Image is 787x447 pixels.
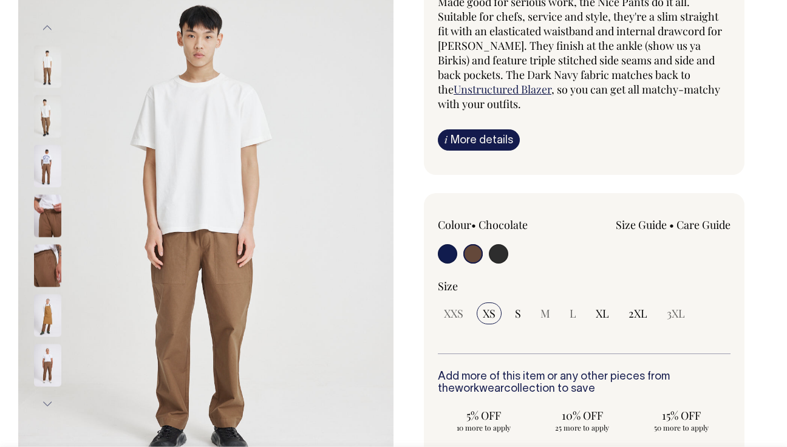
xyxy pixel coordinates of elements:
input: M [534,302,556,324]
span: L [570,306,576,321]
span: XL [596,306,609,321]
input: L [564,302,582,324]
input: 15% OFF 50 more to apply [635,404,727,436]
div: Colour [438,217,555,232]
span: • [471,217,476,232]
h6: Add more of this item or any other pieces from the collection to save [438,371,731,395]
img: chocolate [34,46,61,88]
input: S [509,302,527,324]
a: Size Guide [616,217,667,232]
span: 5% OFF [444,408,523,423]
img: chocolate [34,195,61,237]
span: , so you can get all matchy-matchy with your outfits. [438,82,720,111]
a: iMore details [438,129,520,151]
img: chocolate [34,145,61,188]
span: 25 more to apply [543,423,622,432]
span: • [669,217,674,232]
span: 2XL [629,306,647,321]
span: XS [483,306,496,321]
img: chocolate [34,344,61,387]
input: 2XL [622,302,653,324]
span: S [515,306,521,321]
span: 50 more to apply [641,423,721,432]
a: Unstructured Blazer [454,82,551,97]
input: 3XL [661,302,691,324]
img: chocolate [34,295,61,337]
input: XL [590,302,615,324]
span: M [540,306,550,321]
input: XS [477,302,502,324]
a: Care Guide [676,217,731,232]
button: Next [38,391,56,418]
input: 5% OFF 10 more to apply [438,404,530,436]
span: XXS [444,306,463,321]
input: 10% OFF 25 more to apply [537,404,629,436]
div: Size [438,279,731,293]
button: Previous [38,15,56,42]
span: 15% OFF [641,408,721,423]
label: Chocolate [479,217,528,232]
span: 10 more to apply [444,423,523,432]
img: chocolate [34,245,61,287]
input: XXS [438,302,469,324]
a: workwear [455,384,504,394]
img: chocolate [34,95,61,138]
span: 10% OFF [543,408,622,423]
span: i [445,133,448,146]
span: 3XL [667,306,685,321]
